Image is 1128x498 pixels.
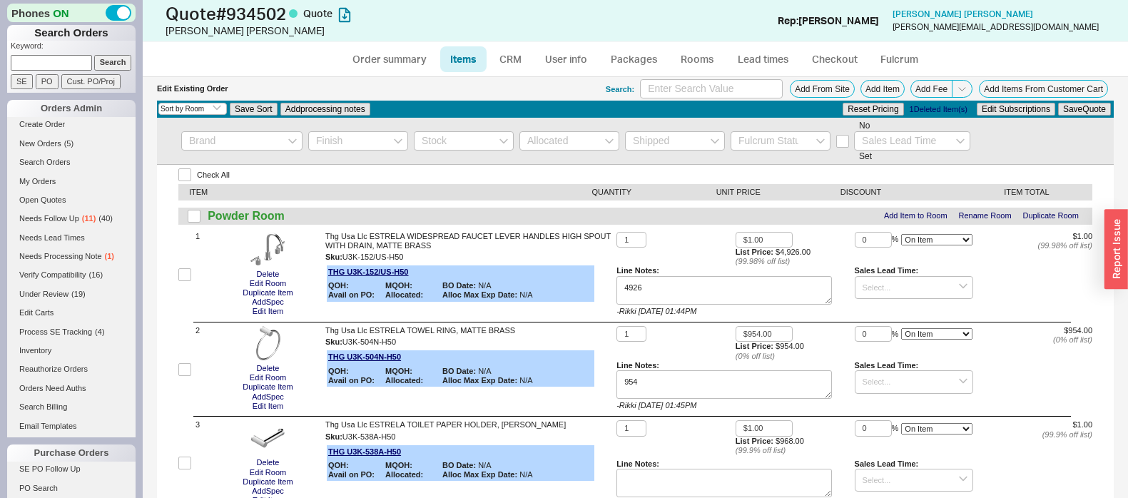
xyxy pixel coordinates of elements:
a: CRM [489,46,532,72]
a: Inventory [7,343,136,358]
a: THG U3K-152/US-H50 [328,268,408,276]
a: Lead times [727,46,799,72]
span: N/A [442,376,533,385]
button: Delete [253,270,284,279]
a: Needs Follow Up(11)(40) [7,211,136,226]
svg: open menu [394,138,402,144]
button: 1Deleted Item(s) [905,105,972,114]
div: Line Notes: [616,266,831,275]
a: Needs Processing Note(1) [7,249,136,264]
span: Sku: [325,252,342,260]
button: Edit Item [248,307,288,316]
svg: open menu [959,378,967,384]
span: Add Item [865,84,900,94]
div: QUANTITY [592,188,716,197]
div: UNIT PRICE [716,188,840,197]
div: [PERSON_NAME] [PERSON_NAME] [166,24,568,38]
input: No Lead Time Set [836,135,849,148]
b: List Price: [736,248,773,256]
b: Allocated: [385,376,423,385]
span: % [892,330,899,339]
div: Line Notes: [616,361,831,370]
button: Addprocessing notes [280,103,370,116]
a: Edit Carts [7,305,136,320]
b: BO Date: [442,367,476,375]
input: Qty [616,326,646,342]
input: PO [36,74,59,89]
input: Check All [178,168,191,181]
span: $954.00 [1064,326,1092,335]
input: Qty [616,420,646,437]
span: N/A [442,461,528,470]
span: ( 11 ) [82,214,96,223]
span: Powder Room [208,209,285,223]
div: Edit Existing Order [157,84,228,93]
button: Duplicate Room [1019,211,1083,220]
span: [PERSON_NAME] [PERSON_NAME] [893,9,1033,19]
b: BO Date: [442,461,476,469]
div: Sales Lead Time: [855,459,974,469]
img: 78828-A02_nmqeff [250,232,285,267]
a: PO Search [7,481,136,496]
b: Avail on PO: [328,470,375,479]
button: Delete [253,364,284,373]
svg: open menu [959,283,967,289]
h1: Search Orders [7,25,136,41]
a: THG U3K-504N-H50 [328,352,401,361]
span: N/A [442,470,533,479]
i: ( 99.98 % off list) [736,257,790,265]
button: SaveQuote [1058,103,1111,116]
a: Process SE Tracking(4) [7,325,136,340]
a: Rooms [671,46,724,72]
button: AddSpec [248,487,288,496]
input: Shipped [625,131,725,151]
b: List Price: [736,342,773,350]
b: BO Date: [442,281,476,290]
button: Add From Site [790,80,855,98]
button: Duplicate Item [238,288,297,298]
button: Rename Room [955,211,1016,220]
div: Sales Lead Time: [855,361,974,370]
textarea: 954 [616,370,831,399]
span: Thg Usa Llc ESTRELA TOWEL RING, MATTE BRASS [325,326,515,335]
textarea: 4926 [616,276,831,305]
svg: open menu [499,138,508,144]
span: Verify Compatibility [19,270,86,279]
span: U3K-152/US-H50 [342,252,404,260]
button: Edit Room [245,373,290,382]
span: Under Review [19,290,68,298]
b: MQOH: [385,367,412,375]
div: - Rikki [DATE] 01:45PM [616,401,831,410]
svg: open menu [288,138,297,144]
div: Line Notes: [616,459,831,469]
span: % [892,424,899,433]
b: Avail on PO: [328,376,375,385]
a: Orders Need Auths [7,381,136,396]
input: Brand [181,131,303,151]
span: Quote [303,7,332,19]
div: Search: [606,85,634,94]
svg: open menu [956,138,965,144]
div: $968.00 [736,437,855,455]
b: Allocated: [385,290,423,299]
span: Thg Usa Llc ESTRELA TOILET PAPER HOLDER, [PERSON_NAME] [325,420,566,430]
span: ( 19 ) [71,290,86,298]
a: My Orders [7,174,136,189]
a: Email Templates [7,419,136,434]
span: ( 5 ) [64,139,73,148]
a: Search Orders [7,155,136,170]
b: Alloc Max Exp Date: [442,470,517,479]
span: Needs Follow Up [19,214,79,223]
span: 2 [195,326,200,412]
div: Purchase Orders [7,444,136,462]
span: N/A [442,367,528,376]
a: Needs Lead Times [7,230,136,245]
span: % [892,235,899,244]
span: Needs Processing Note [19,252,102,260]
button: Add Item to Room [880,211,952,220]
div: Orders Admin [7,100,136,117]
div: - Rikki [DATE] 01:44PM [616,307,831,316]
div: [PERSON_NAME][EMAIL_ADDRESS][DOMAIN_NAME] [893,22,1099,32]
button: Edit Item [248,402,288,411]
b: Allocated: [385,470,423,479]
